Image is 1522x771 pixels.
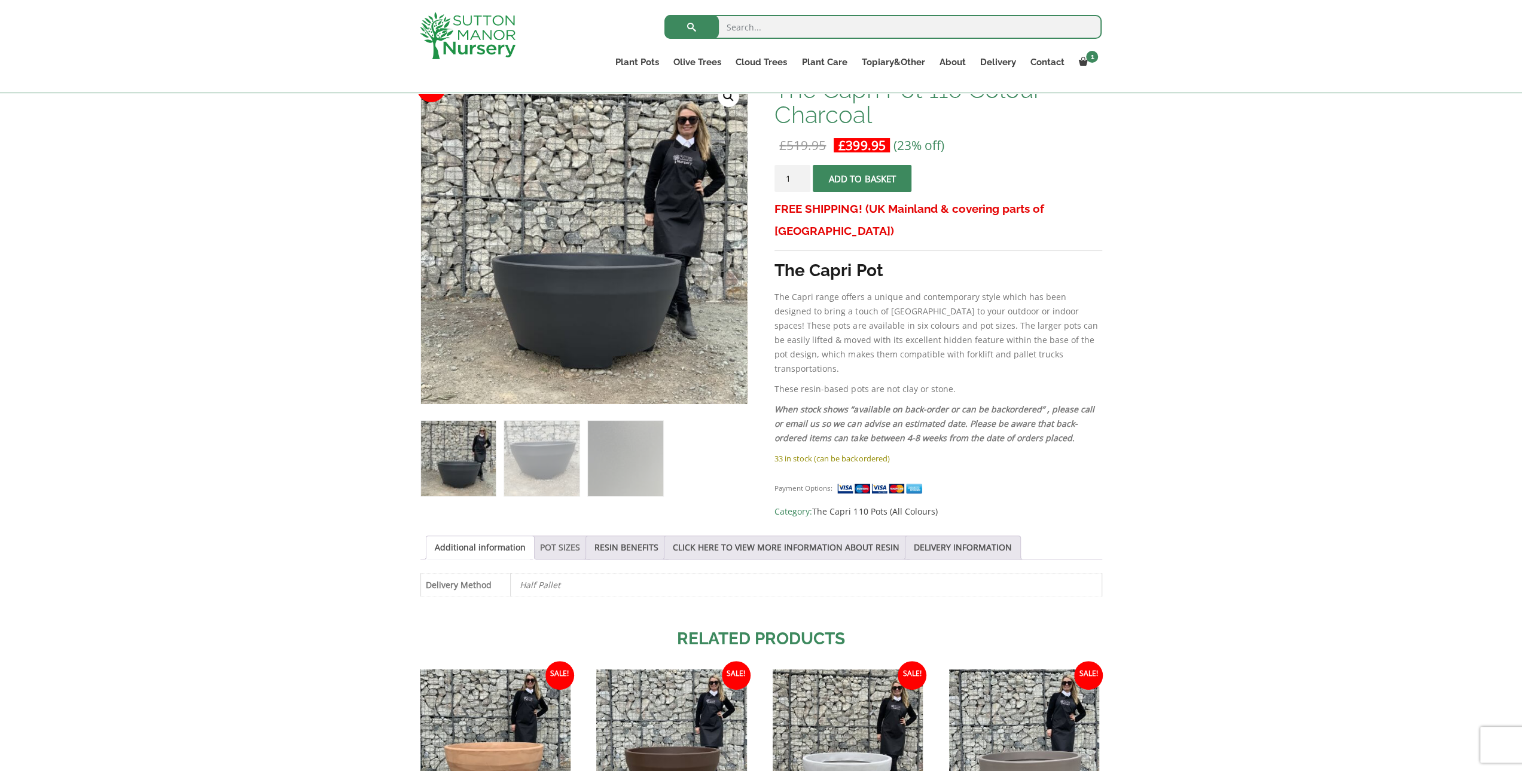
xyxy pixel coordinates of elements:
[932,54,972,71] a: About
[435,536,526,559] a: Additional information
[420,12,516,59] img: logo
[1023,54,1071,71] a: Contact
[664,15,1102,39] input: Search...
[420,573,1102,596] table: Product Details
[666,54,728,71] a: Olive Trees
[854,54,932,71] a: Topiary&Other
[774,451,1102,466] p: 33 in stock (can be backordered)
[794,54,854,71] a: Plant Care
[914,536,1012,559] a: DELIVERY INFORMATION
[540,536,580,559] a: POT SIZES
[774,261,883,280] strong: The Capri Pot
[774,290,1102,376] p: The Capri range offers a unique and contemporary style which has been designed to bring a touch o...
[1074,661,1103,690] span: Sale!
[898,661,926,690] span: Sale!
[594,536,658,559] a: RESIN BENEFITS
[813,165,911,192] button: Add to basket
[673,536,899,559] a: CLICK HERE TO VIEW MORE INFORMATION ABOUT RESIN
[774,165,810,192] input: Product quantity
[421,421,496,495] img: The Capri Pot 110 Colour Charcoal
[774,403,1094,443] em: When stock shows “available on back-order or can be backordered” , please call or email us so we ...
[774,484,832,492] small: Payment Options:
[893,137,944,154] span: (23% off)
[774,504,1102,519] span: Category:
[779,137,826,154] bdi: 519.95
[420,573,510,596] th: Delivery Method
[722,661,751,690] span: Sale!
[504,421,579,495] img: The Capri Pot 110 Colour Charcoal - Image 2
[608,54,666,71] a: Plant Pots
[545,661,574,690] span: Sale!
[779,137,786,154] span: £
[588,421,663,495] img: The Capri Pot 110 Colour Charcoal - Image 3
[774,77,1102,127] h1: The Capri Pot 110 Colour Charcoal
[728,54,794,71] a: Cloud Trees
[972,54,1023,71] a: Delivery
[1086,51,1098,63] span: 1
[718,85,739,107] a: View full-screen image gallery
[420,626,1102,651] h2: Related products
[1071,54,1102,71] a: 1
[838,137,885,154] bdi: 399.95
[774,382,1102,396] p: These resin-based pots are not clay or stone.
[838,137,846,154] span: £
[774,198,1102,242] h3: FREE SHIPPING! (UK Mainland & covering parts of [GEOGRAPHIC_DATA])
[837,482,926,495] img: payment supported
[520,574,1093,596] p: Half Pallet
[812,506,937,517] a: The Capri 110 Pots (All Colours)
